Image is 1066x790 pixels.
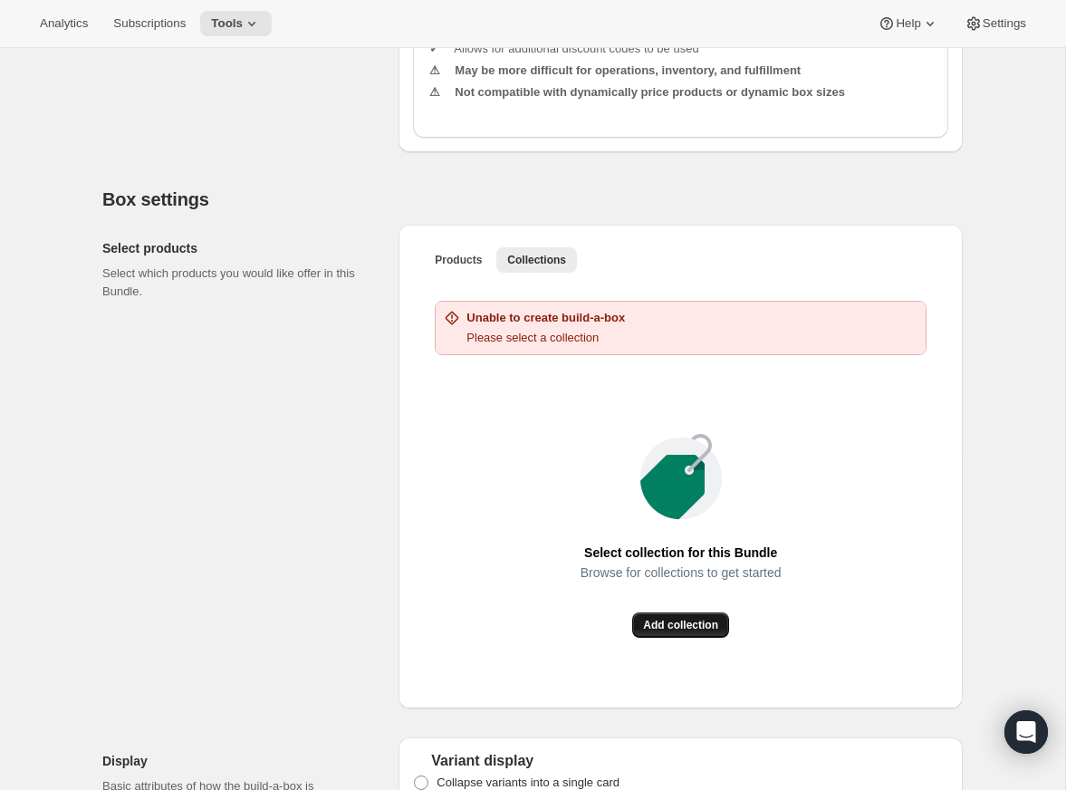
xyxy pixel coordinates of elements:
span: Select collection for this Bundle [584,540,777,565]
p: Please select a collection [466,329,625,347]
button: Add collection [632,612,729,638]
span: Help [896,16,920,31]
button: Tools [200,11,272,36]
span: Collapse variants into a single card [437,776,619,789]
button: Subscriptions [102,11,197,36]
p: Select which products you would like offer in this Bundle. [102,265,370,301]
div: Open Intercom Messenger [1004,710,1048,754]
span: Collections [507,253,566,267]
button: Analytics [29,11,99,36]
span: Add collection [643,618,718,632]
span: Subscriptions [113,16,186,31]
span: Browse for collections to get started [581,560,782,585]
h2: Box settings [102,188,963,210]
div: Variant display [413,752,948,770]
button: Settings [954,11,1037,36]
li: Not compatible with dynamically price products or dynamic box sizes [451,83,934,101]
h2: Display [102,752,370,770]
span: Analytics [40,16,88,31]
span: Tools [211,16,243,31]
span: Products [435,253,482,267]
span: Settings [983,16,1026,31]
li: May be more difficult for operations, inventory, and fulfillment [451,62,934,80]
h2: Select products [102,239,370,257]
h2: Unable to create build-a-box [466,309,625,327]
button: Help [867,11,949,36]
li: Allows for additional discount codes to be used [451,40,934,58]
